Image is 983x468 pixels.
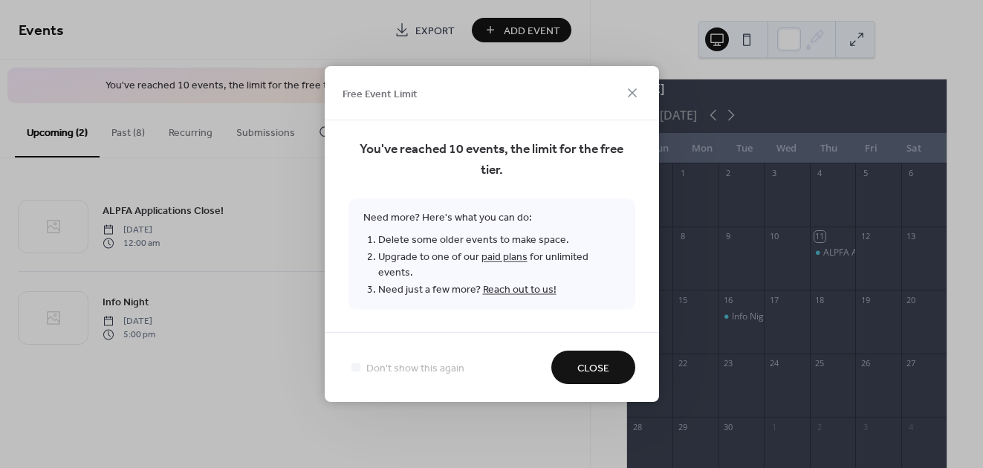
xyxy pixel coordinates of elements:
[378,249,620,282] li: Upgrade to one of our for unlimited events.
[343,86,418,102] span: Free Event Limit
[481,247,528,267] a: paid plans
[378,232,620,249] li: Delete some older events to make space.
[378,282,620,299] li: Need just a few more?
[348,140,635,181] span: You've reached 10 events, the limit for the free tier.
[551,351,635,384] button: Close
[577,361,609,377] span: Close
[366,361,464,377] span: Don't show this again
[348,199,635,310] span: Need more? Here's what you can do:
[483,280,557,300] a: Reach out to us!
